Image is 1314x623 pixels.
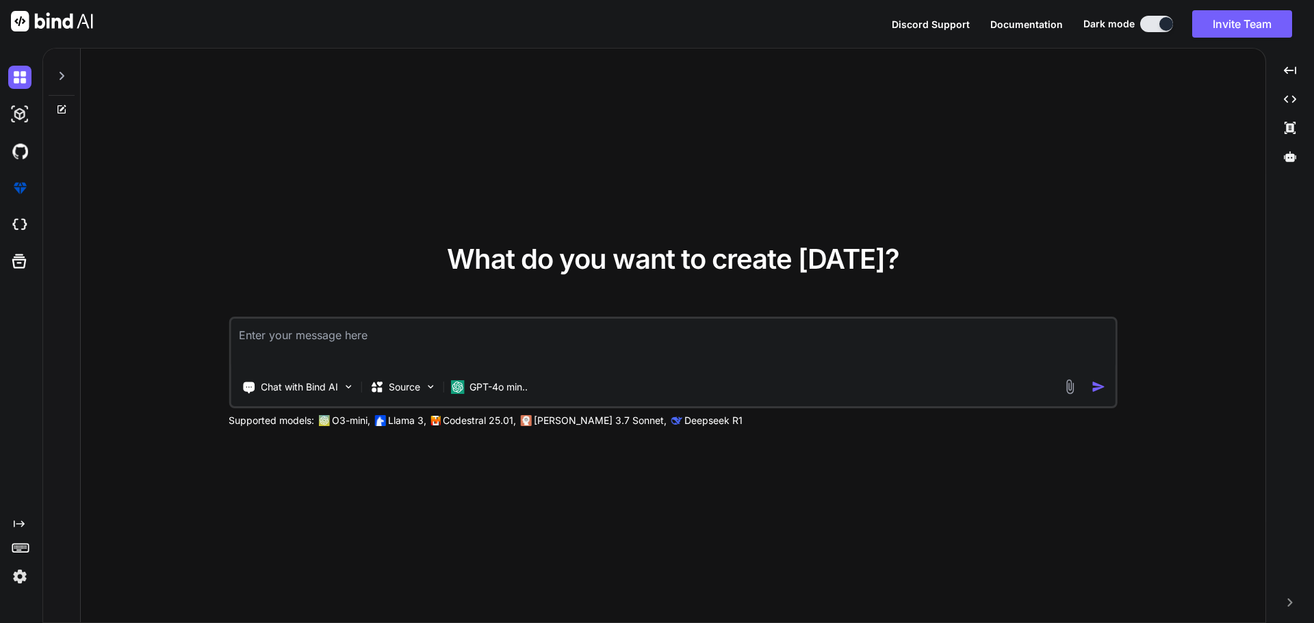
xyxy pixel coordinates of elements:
[8,213,31,237] img: cloudideIcon
[1062,379,1078,395] img: attachment
[990,18,1063,30] span: Documentation
[892,18,970,30] span: Discord Support
[229,414,314,427] p: Supported models:
[671,415,682,426] img: claude
[8,140,31,163] img: githubDark
[8,176,31,200] img: premium
[1192,10,1292,38] button: Invite Team
[469,380,528,394] p: GPT-4o min..
[8,103,31,126] img: darkAi-studio
[342,381,354,393] img: Pick Tools
[332,414,370,427] p: O3-mini,
[388,414,426,427] p: Llama 3,
[8,66,31,89] img: darkChat
[261,380,338,394] p: Chat with Bind AI
[1092,380,1106,394] img: icon
[8,565,31,588] img: settings
[1083,17,1135,31] span: Dark mode
[534,414,667,427] p: [PERSON_NAME] 3.7 Sonnet,
[450,380,464,394] img: GPT-4o mini
[374,415,385,426] img: Llama2
[443,414,516,427] p: Codestral 25.01,
[520,415,531,426] img: claude
[389,380,420,394] p: Source
[684,414,743,427] p: Deepseek R1
[430,416,440,425] img: Mistral-AI
[892,17,970,31] button: Discord Support
[318,415,329,426] img: GPT-4
[447,242,899,276] span: What do you want to create [DATE]?
[424,381,436,393] img: Pick Models
[990,17,1063,31] button: Documentation
[11,11,93,31] img: Bind AI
